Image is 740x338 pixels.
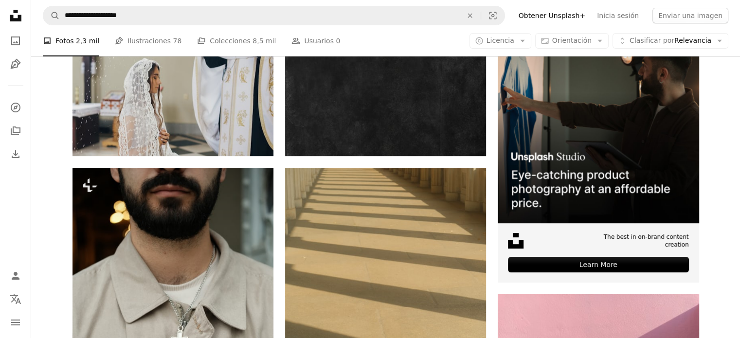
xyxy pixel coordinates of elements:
[613,33,728,49] button: Clasificar porRelevancia
[72,22,273,156] img: Bendición del sacerdote con la novia elegante del agua bendita en el pañuelo en el altar durante ...
[6,289,25,309] button: Idioma
[115,25,181,56] a: Ilustraciones 78
[652,8,728,23] button: Enviar una imagen
[6,121,25,141] a: Colecciones
[43,6,60,25] button: Buscar en Unsplash
[498,22,699,223] img: file-1715714098234-25b8b4e9d8faimage
[173,36,181,46] span: 78
[285,22,486,156] img: Una foto en blanco y negro de una pared
[72,84,273,93] a: Bendición del sacerdote con la novia elegante del agua bendita en el pañuelo en el altar durante ...
[469,33,531,49] button: Licencia
[72,314,273,322] a: Un hombre con barba con un collar cruzado
[43,6,505,25] form: Encuentra imágenes en todo el sitio
[630,36,674,44] span: Clasificar por
[513,8,591,23] a: Obtener Unsplash+
[578,233,688,249] span: The best in on-brand content creation
[6,54,25,74] a: Ilustraciones
[459,6,481,25] button: Borrar
[6,6,25,27] a: Inicio — Unsplash
[591,8,645,23] a: Inicia sesión
[6,144,25,164] a: Historial de descargas
[630,36,711,46] span: Relevancia
[508,233,523,249] img: file-1631678316303-ed18b8b5cb9cimage
[285,84,486,93] a: Una foto en blanco y negro de una pared
[291,25,340,56] a: Usuarios 0
[6,98,25,117] a: Explorar
[6,31,25,51] a: Fotos
[535,33,609,49] button: Orientación
[552,36,592,44] span: Orientación
[336,36,340,46] span: 0
[6,266,25,285] a: Iniciar sesión / Registrarse
[498,22,699,283] a: The best in on-brand content creationLearn More
[481,6,505,25] button: Búsqueda visual
[253,36,276,46] span: 8,5 mil
[508,257,688,272] div: Learn More
[487,36,514,44] span: Licencia
[285,314,486,322] a: Una hilera de pilares blancos en una acera
[6,313,25,332] button: Menú
[197,25,276,56] a: Colecciones 8,5 mil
